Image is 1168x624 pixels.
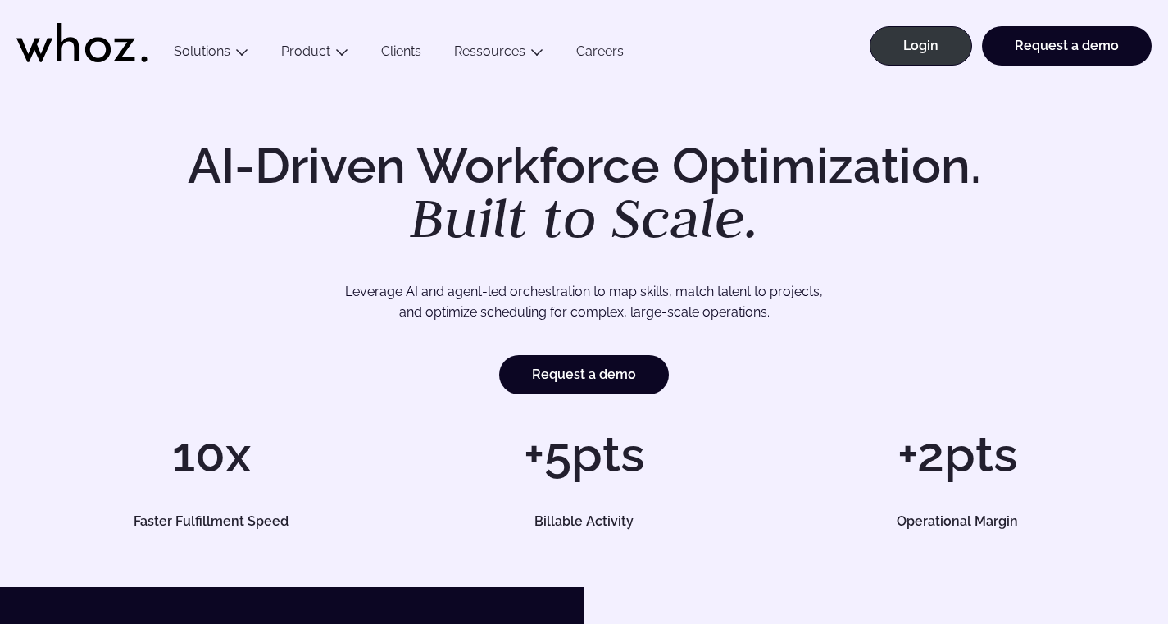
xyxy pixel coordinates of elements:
[51,515,372,528] h5: Faster Fulfillment Speed
[870,26,972,66] a: Login
[165,141,1004,246] h1: AI-Driven Workforce Optimization.
[88,281,1080,323] p: Leverage AI and agent-led orchestration to map skills, match talent to projects, and optimize sch...
[797,515,1118,528] h5: Operational Margin
[265,43,365,66] button: Product
[982,26,1152,66] a: Request a demo
[157,43,265,66] button: Solutions
[281,43,330,59] a: Product
[438,43,560,66] button: Ressources
[406,430,762,479] h1: +5pts
[410,181,759,253] em: Built to Scale.
[33,430,389,479] h1: 10x
[365,43,438,66] a: Clients
[424,515,745,528] h5: Billable Activity
[560,43,640,66] a: Careers
[779,430,1135,479] h1: +2pts
[454,43,525,59] a: Ressources
[499,355,669,394] a: Request a demo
